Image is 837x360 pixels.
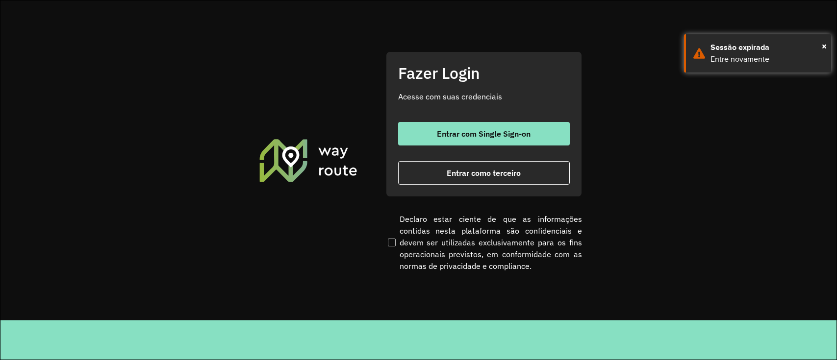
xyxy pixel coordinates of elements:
[258,138,359,183] img: Roteirizador AmbevTech
[437,130,531,138] span: Entrar com Single Sign-on
[822,39,827,53] button: Close
[447,169,521,177] span: Entrar como terceiro
[398,91,570,102] p: Acesse com suas credenciais
[386,213,582,272] label: Declaro estar ciente de que as informações contidas nesta plataforma são confidenciais e devem se...
[822,39,827,53] span: ×
[398,161,570,185] button: button
[398,122,570,145] button: button
[710,53,824,65] div: Entre novamente
[398,64,570,82] h2: Fazer Login
[710,42,824,53] div: Sessão expirada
